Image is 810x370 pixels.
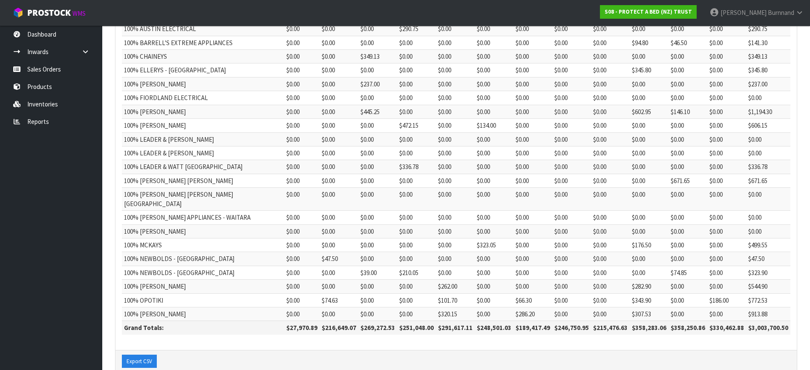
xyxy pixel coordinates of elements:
td: $0.00 [320,132,358,146]
td: $0.00 [320,63,358,77]
td: $66.30 [513,293,552,307]
td: $0.00 [552,77,591,91]
td: $141.30 [746,36,790,49]
span: Burnnand [768,9,794,17]
td: $0.00 [591,77,630,91]
td: $0.00 [746,211,790,224]
td: $0.00 [669,132,707,146]
td: $0.00 [513,91,552,105]
td: $0.00 [475,22,513,36]
td: $0.00 [707,91,746,105]
td: $0.00 [552,91,591,105]
td: $0.00 [475,63,513,77]
td: $262.00 [436,280,475,293]
td: $101.70 [436,293,475,307]
td: $0.00 [630,50,669,63]
td: $0.00 [630,266,669,279]
td: $0.00 [284,22,320,36]
td: $0.00 [513,77,552,91]
td: $0.00 [591,146,630,160]
td: $0.00 [284,293,320,307]
td: $0.00 [591,160,630,174]
img: cube-alt.png [13,7,23,18]
td: $0.00 [513,211,552,224]
td: $0.00 [436,22,475,36]
td: $0.00 [358,91,397,105]
td: $323.90 [746,266,790,279]
td: $0.00 [630,77,669,91]
td: $0.00 [707,238,746,252]
td: $0.00 [284,266,320,279]
td: $186.00 [707,293,746,307]
td: $0.00 [669,22,707,36]
td: $0.00 [320,146,358,160]
td: $0.00 [284,224,320,238]
td: $47.50 [320,252,358,266]
td: $0.00 [397,36,436,49]
td: $0.00 [320,160,358,174]
td: $0.00 [436,160,475,174]
td: $0.00 [436,91,475,105]
td: $0.00 [746,132,790,146]
td: $0.00 [707,119,746,132]
td: $0.00 [707,266,746,279]
td: $0.00 [320,91,358,105]
td: $0.00 [707,63,746,77]
td: $0.00 [591,174,630,187]
td: $0.00 [707,36,746,49]
td: $0.00 [320,77,358,91]
td: $0.00 [284,211,320,224]
td: $0.00 [591,280,630,293]
td: $0.00 [591,119,630,132]
td: $0.00 [591,224,630,238]
strong: S08 - PROTECT A BED (NZ) TRUST [605,8,692,15]
td: $0.00 [669,146,707,160]
td: $345.80 [630,63,669,77]
td: 100% MCKAYS [122,238,257,252]
td: $349.13 [358,50,397,63]
td: $307.53 [630,307,669,321]
td: $602.95 [630,105,669,118]
td: $0.00 [552,105,591,118]
td: $210.05 [397,266,436,279]
td: $0.00 [669,160,707,174]
td: $0.00 [475,174,513,187]
td: $0.00 [669,77,707,91]
td: 100% NEWBOLDS - [GEOGRAPHIC_DATA] [122,266,257,279]
td: $0.00 [552,174,591,187]
td: $0.00 [397,224,436,238]
td: $0.00 [707,132,746,146]
td: $0.00 [320,238,358,252]
td: $0.00 [591,22,630,36]
td: $0.00 [552,119,591,132]
td: $0.00 [707,160,746,174]
td: $445.25 [358,105,397,118]
td: $0.00 [552,280,591,293]
td: $134.00 [475,119,513,132]
td: $0.00 [397,50,436,63]
td: $282.90 [630,280,669,293]
td: $0.00 [591,188,630,211]
td: $336.78 [397,160,436,174]
td: $0.00 [552,36,591,49]
td: $0.00 [669,238,707,252]
td: $0.00 [707,307,746,321]
td: $0.00 [630,146,669,160]
td: $0.00 [707,22,746,36]
td: $0.00 [707,174,746,187]
td: $0.00 [320,36,358,49]
td: $0.00 [358,63,397,77]
td: $0.00 [358,238,397,252]
td: $0.00 [707,50,746,63]
td: $0.00 [475,50,513,63]
td: $0.00 [358,160,397,174]
td: $46.50 [669,36,707,49]
td: $0.00 [284,36,320,49]
td: $0.00 [358,174,397,187]
td: $0.00 [320,119,358,132]
td: 100% [PERSON_NAME] APPLIANCES - WAITARA [122,211,257,224]
td: $0.00 [436,36,475,49]
td: $0.00 [513,224,552,238]
td: $0.00 [475,188,513,211]
td: $0.00 [320,307,358,321]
